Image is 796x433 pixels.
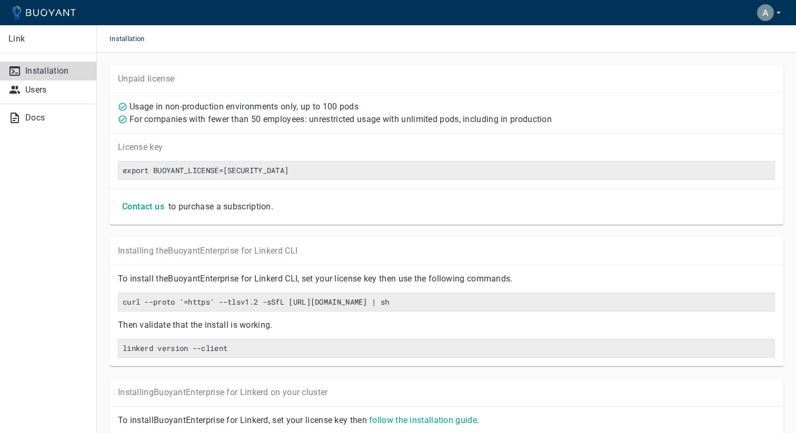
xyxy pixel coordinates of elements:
[118,274,775,284] p: To install the Buoyant Enterprise for Linkerd CLI, set your license key then use the following co...
[118,197,168,216] button: Contact us
[25,85,88,95] p: Users
[118,320,775,330] p: Then validate that the install is working.
[25,113,88,123] p: Docs
[130,102,359,112] p: Usage in non-production environments only, up to 100 pods
[25,66,88,76] p: Installation
[123,166,770,175] h6: export BUOYANT_LICENSE=[SECURITY_DATA]
[110,25,157,53] span: Installation
[118,415,775,426] p: To install Buoyant Enterprise for Linkerd, set your license key then .
[123,297,770,307] h6: curl --proto '=https' --tlsv1.2 -sSfL [URL][DOMAIN_NAME] | sh
[369,415,477,425] a: follow the installation guide
[130,114,552,125] p: For companies with fewer than 50 employees: unrestricted usage with unlimited pods, including in ...
[757,4,774,21] img: Aamir Shehzad
[118,387,775,398] p: Installing Buoyant Enterprise for Linkerd on your cluster
[122,202,164,212] h4: Contact us
[118,246,775,256] p: Installing the Buoyant Enterprise for Linkerd CLI
[168,202,273,212] p: to purchase a subscription.
[8,34,88,44] p: Link
[118,142,775,153] p: License key
[118,74,775,84] p: Unpaid license
[123,344,770,353] h6: linkerd version --client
